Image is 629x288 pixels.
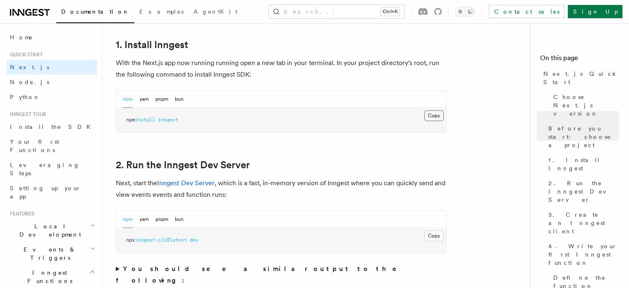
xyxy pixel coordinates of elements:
a: Next.js Quick Start [540,66,619,90]
span: Next.js Quick Start [543,70,619,86]
span: Python [10,94,40,100]
h4: On this page [540,53,619,66]
a: AgentKit [189,2,242,22]
span: Quick start [7,51,43,58]
span: 4. Write your first Inngest function [548,242,619,267]
p: With the Next.js app now running running open a new tab in your terminal. In your project directo... [116,57,447,80]
span: Next.js [10,64,49,70]
a: 1. Install Inngest [545,152,619,176]
span: Install the SDK [10,123,96,130]
a: 4. Write your first Inngest function [545,239,619,270]
span: Documentation [61,8,129,15]
span: inngest [158,117,178,123]
span: Setting up your app [10,185,81,200]
a: Setting up your app [7,181,97,204]
a: Install the SDK [7,119,97,134]
span: Examples [139,8,184,15]
a: Before you start: choose a project [545,121,619,152]
a: Sign Up [568,5,622,18]
a: Node.js [7,75,97,90]
summary: You should see a similar output to the following: [116,263,447,286]
a: Inngest Dev Server [157,179,215,187]
button: pnpm [155,91,168,108]
kbd: Ctrl+K [381,7,399,16]
a: Python [7,90,97,104]
span: Events & Triggers [7,245,90,262]
a: Choose Next.js version [550,90,619,121]
span: 1. Install Inngest [548,156,619,172]
a: Your first Functions [7,134,97,157]
a: Contact sales [489,5,564,18]
button: yarn [139,211,149,228]
span: npx [126,237,135,243]
button: Local Development [7,219,97,242]
a: 2. Run the Inngest Dev Server [116,159,250,171]
button: pnpm [155,211,168,228]
button: Events & Triggers [7,242,97,265]
span: Choose Next.js version [553,93,619,118]
span: 3. Create an Inngest client [548,211,619,235]
span: install [135,117,155,123]
button: bun [175,91,184,108]
button: npm [123,91,133,108]
span: npm [126,117,135,123]
a: Leveraging Steps [7,157,97,181]
button: Copy [424,110,444,121]
span: inngest-cli@latest [135,237,187,243]
button: npm [123,211,133,228]
a: Examples [134,2,189,22]
a: Home [7,30,97,45]
a: 3. Create an Inngest client [545,207,619,239]
span: Leveraging Steps [10,162,80,177]
span: Your first Functions [10,138,59,153]
span: Home [10,33,33,41]
p: Next, start the , which is a fast, in-memory version of Inngest where you can quickly send and vi... [116,177,447,201]
span: AgentKit [194,8,237,15]
button: bun [175,211,184,228]
button: Toggle dark mode [455,7,475,17]
a: 2. Run the Inngest Dev Server [545,176,619,207]
a: 1. Install Inngest [116,39,188,51]
span: 2. Run the Inngest Dev Server [548,179,619,204]
button: Copy [424,230,444,241]
span: Inngest Functions [7,269,89,285]
span: dev [190,237,199,243]
span: Local Development [7,222,90,239]
a: Next.js [7,60,97,75]
a: Documentation [56,2,134,23]
span: Inngest tour [7,111,46,118]
button: yarn [139,91,149,108]
span: Features [7,211,34,217]
strong: You should see a similar output to the following: [116,265,408,284]
button: Search...Ctrl+K [269,5,404,18]
span: Before you start: choose a project [548,124,619,149]
span: Node.js [10,79,49,85]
